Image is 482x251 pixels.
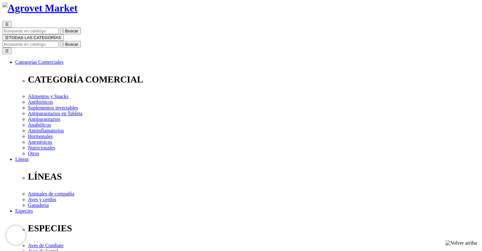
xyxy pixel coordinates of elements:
a: Anestésicos [28,139,52,145]
a: Líneas [15,156,29,162]
button:  Buscar [60,41,81,48]
a: Anabólicos [28,122,51,128]
a: Alimentos y Snacks [28,94,68,99]
input: Buscar [3,28,59,34]
a: Ganadería [28,202,49,208]
a: Otros [28,151,39,156]
a: Animales de compañía [28,191,74,196]
input: Buscar [3,41,59,48]
span: ☰ [5,35,9,40]
img: Volver arriba [445,240,477,246]
p: LÍNEAS [28,171,479,182]
button: ☰TODAS LAS CATEGORÍAS [3,34,64,41]
span: Buscar [65,42,78,47]
a: Nutricionales [28,145,55,150]
iframe: Brevo live chat [6,226,25,245]
a: Antiparasitarios [28,116,60,122]
a: Hormonales [28,134,53,139]
p: CATEGORÍA COMERCIAL [28,74,479,85]
a: Suplementos inyectables [28,105,78,110]
a: Aves de Combate [28,243,64,248]
button:  Buscar [60,28,81,34]
a: Antiinflamatorios [28,128,64,133]
i:  [62,29,64,33]
span: Buscar [65,29,78,33]
a: Antiparasitarios en Tableta [28,111,82,116]
button: ☰ [3,21,11,28]
p: ESPECIES [28,223,479,234]
a: Aves y cerdos [28,197,56,202]
a: Especies [15,208,33,214]
span: ☰ [5,22,9,27]
img: Agrovet Market [3,2,78,14]
a: Antibióticos [28,99,53,105]
a: Categorías Comerciales [15,59,63,65]
button: ☰ [3,48,11,54]
i:  [62,42,64,47]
